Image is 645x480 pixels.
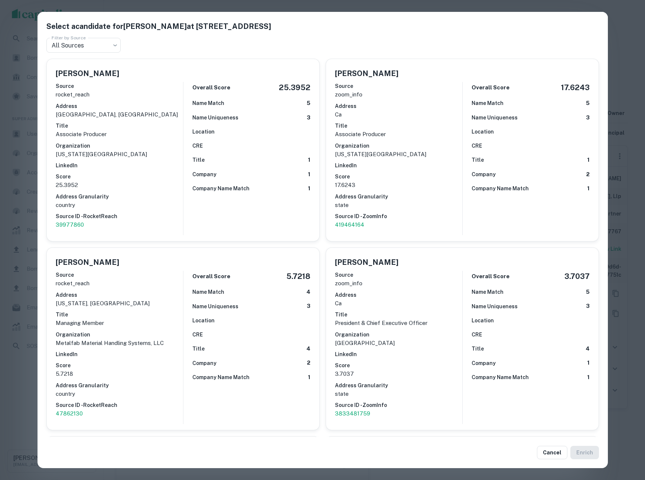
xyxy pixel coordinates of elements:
[537,446,567,459] button: Cancel
[472,142,482,150] h6: CRE
[335,291,462,299] h6: Address
[56,150,183,159] p: [US_STATE][GEOGRAPHIC_DATA]
[335,331,462,339] h6: Organization
[586,302,590,310] h6: 3
[335,172,462,181] h6: Score
[306,345,310,353] h6: 4
[56,193,183,201] h6: Address Granularity
[335,257,398,268] h5: [PERSON_NAME]
[472,114,518,122] h6: Name Uniqueness
[587,373,590,382] h6: 1
[564,271,590,282] h5: 3.7037
[307,302,310,310] h6: 3
[472,170,496,178] h6: Company
[46,38,121,53] div: All Sources
[472,316,494,325] h6: Location
[56,257,119,268] h5: [PERSON_NAME]
[335,110,462,119] p: ca
[192,288,224,296] h6: Name Match
[472,184,529,193] h6: Company Name Match
[308,184,310,193] h6: 1
[192,184,250,193] h6: Company Name Match
[307,114,310,122] h6: 3
[56,291,183,299] h6: Address
[335,212,462,220] h6: Source ID - ZoomInfo
[335,150,462,159] p: [US_STATE][GEOGRAPHIC_DATA]
[192,302,238,310] h6: Name Uniqueness
[335,130,462,139] p: Associate Producer
[56,220,183,229] a: 39977860
[586,170,590,179] h6: 2
[192,316,215,325] h6: Location
[335,401,462,409] h6: Source ID - ZoomInfo
[56,310,183,319] h6: Title
[56,181,183,190] p: 25.3952
[335,193,462,201] h6: Address Granularity
[192,142,203,150] h6: CRE
[335,181,462,190] p: 17.6243
[586,99,590,108] h6: 5
[56,90,183,99] p: rocket_reach
[335,68,398,79] h5: [PERSON_NAME]
[335,161,462,170] h6: LinkedIn
[335,310,462,319] h6: Title
[56,389,183,398] p: country
[308,170,310,179] h6: 1
[46,21,599,32] h5: Select a candidate for [PERSON_NAME] at [STREET_ADDRESS]
[192,373,250,381] h6: Company Name Match
[335,409,462,418] a: 3833481759
[335,350,462,358] h6: LinkedIn
[306,288,310,296] h6: 4
[192,345,205,353] h6: Title
[56,401,183,409] h6: Source ID - RocketReach
[192,156,205,164] h6: Title
[335,220,462,229] p: 419464164
[56,369,183,378] p: 5.7218
[335,319,462,328] p: President & Chief Executive Officer
[56,361,183,369] h6: Score
[472,156,484,164] h6: Title
[192,83,230,92] h6: Overall Score
[472,359,496,367] h6: Company
[56,381,183,389] h6: Address Granularity
[335,90,462,99] p: zoom_info
[308,156,310,164] h6: 1
[279,82,310,93] h5: 25.3952
[472,331,482,339] h6: CRE
[561,82,590,93] h5: 17.6243
[56,409,183,418] p: 47862130
[56,279,183,288] p: rocket_reach
[608,421,645,456] iframe: Chat Widget
[56,68,119,79] h5: [PERSON_NAME]
[586,114,590,122] h6: 3
[192,272,230,281] h6: Overall Score
[335,142,462,150] h6: Organization
[586,288,590,296] h6: 5
[308,373,310,382] h6: 1
[56,339,183,348] p: Metalfab Material Handling Systems, LLC
[192,331,203,339] h6: CRE
[335,102,462,110] h6: Address
[472,83,509,92] h6: Overall Score
[56,299,183,308] p: [US_STATE], [GEOGRAPHIC_DATA]
[335,381,462,389] h6: Address Granularity
[335,122,462,130] h6: Title
[56,82,183,90] h6: Source
[52,34,86,41] label: Filter by Source
[472,128,494,136] h6: Location
[335,279,462,288] p: zoom_info
[192,359,216,367] h6: Company
[307,99,310,108] h6: 5
[192,170,216,178] h6: Company
[587,156,590,164] h6: 1
[192,114,238,122] h6: Name Uniqueness
[56,319,183,328] p: Managing Member
[56,142,183,150] h6: Organization
[335,299,462,308] p: ca
[56,201,183,210] p: country
[472,272,509,281] h6: Overall Score
[335,361,462,369] h6: Score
